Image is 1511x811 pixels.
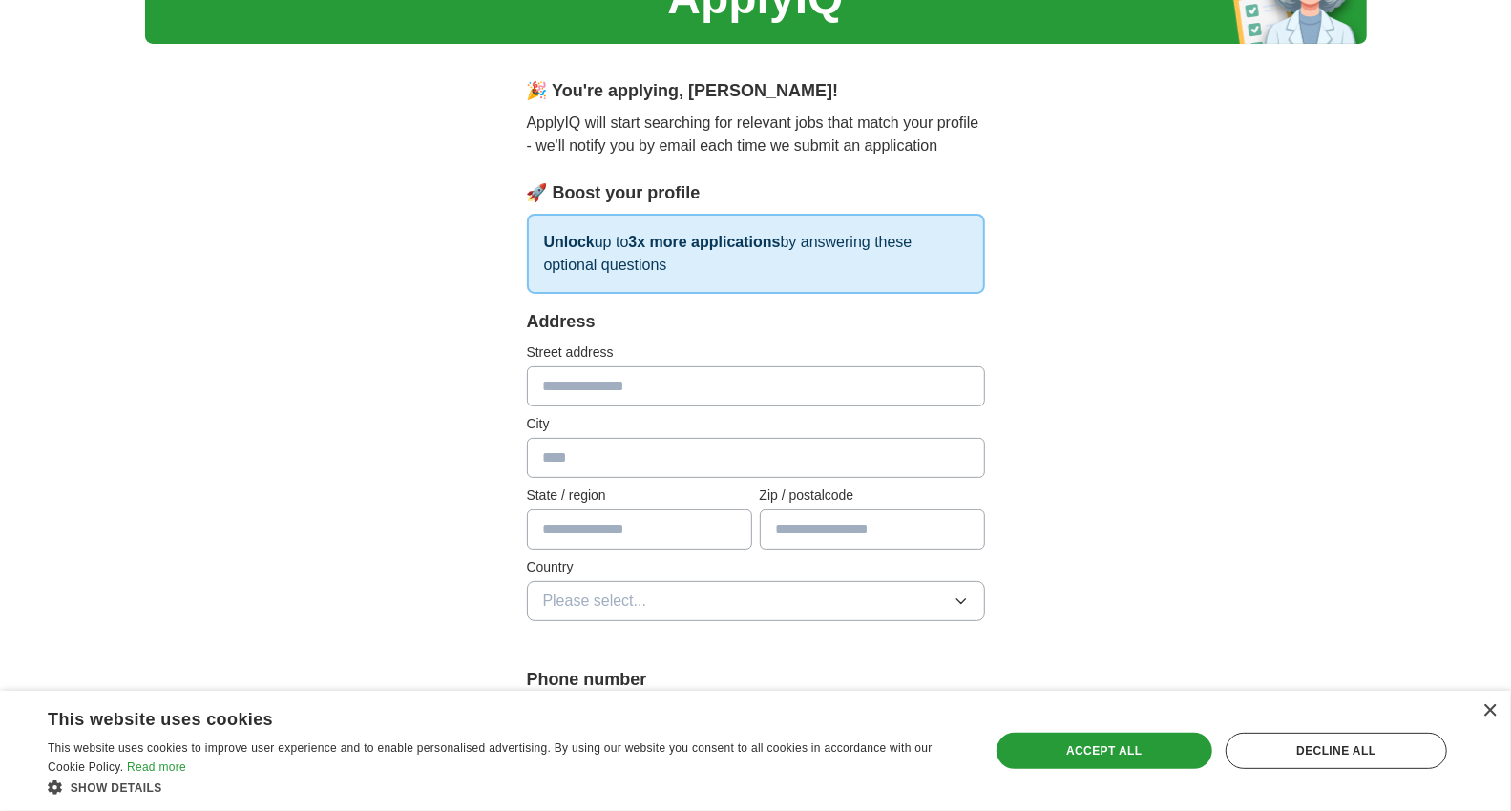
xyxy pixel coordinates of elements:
[1482,704,1497,718] div: Close
[527,343,985,363] label: Street address
[527,180,985,206] div: 🚀 Boost your profile
[48,702,913,731] div: This website uses cookies
[1226,733,1447,769] div: Decline all
[527,486,752,506] label: State / region
[127,760,186,774] a: Read more, opens a new window
[543,590,647,613] span: Please select...
[527,309,985,335] div: Address
[527,214,985,294] p: up to by answering these optional questions
[997,733,1212,769] div: Accept all
[544,234,595,250] strong: Unlock
[527,667,985,693] label: Phone number
[527,581,985,621] button: Please select...
[48,741,933,774] span: This website uses cookies to improve user experience and to enable personalised advertising. By u...
[71,781,162,795] span: Show details
[760,486,985,506] label: Zip / postalcode
[527,557,985,577] label: Country
[628,234,780,250] strong: 3x more applications
[48,778,961,797] div: Show details
[527,78,985,104] div: 🎉 You're applying , [PERSON_NAME] !
[527,414,985,434] label: City
[527,112,985,157] p: ApplyIQ will start searching for relevant jobs that match your profile - we'll notify you by emai...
